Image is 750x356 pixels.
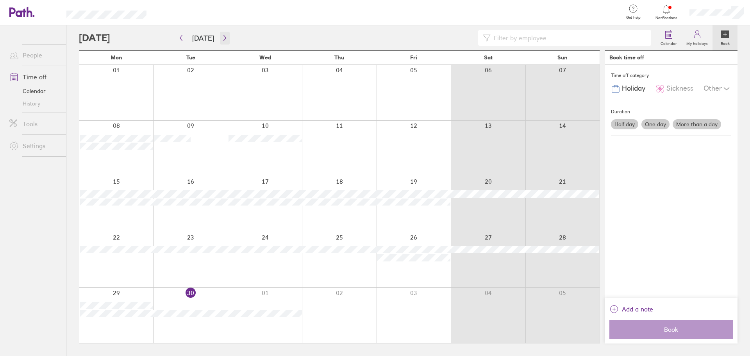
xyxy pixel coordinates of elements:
[609,303,653,315] button: Add a note
[682,25,712,50] a: My holidays
[259,54,271,61] span: Wed
[641,119,670,129] label: One day
[622,84,645,93] span: Holiday
[3,97,66,110] a: History
[611,70,731,81] div: Time off category
[611,106,731,118] div: Duration
[609,320,733,339] button: Book
[186,54,195,61] span: Tue
[621,15,646,20] span: Get help
[3,69,66,85] a: Time off
[3,138,66,154] a: Settings
[3,47,66,63] a: People
[334,54,344,61] span: Thu
[611,119,638,129] label: Half day
[111,54,122,61] span: Mon
[609,54,644,61] div: Book time off
[704,81,731,96] div: Other
[673,119,721,129] label: More than a day
[484,54,493,61] span: Sat
[615,326,727,333] span: Book
[654,16,679,20] span: Notifications
[654,4,679,20] a: Notifications
[3,116,66,132] a: Tools
[682,39,712,46] label: My holidays
[656,39,682,46] label: Calendar
[410,54,417,61] span: Fri
[491,30,646,45] input: Filter by employee
[656,25,682,50] a: Calendar
[3,85,66,97] a: Calendar
[186,32,220,45] button: [DATE]
[712,25,737,50] a: Book
[622,303,653,315] span: Add a note
[716,39,734,46] label: Book
[557,54,568,61] span: Sun
[666,84,693,93] span: Sickness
